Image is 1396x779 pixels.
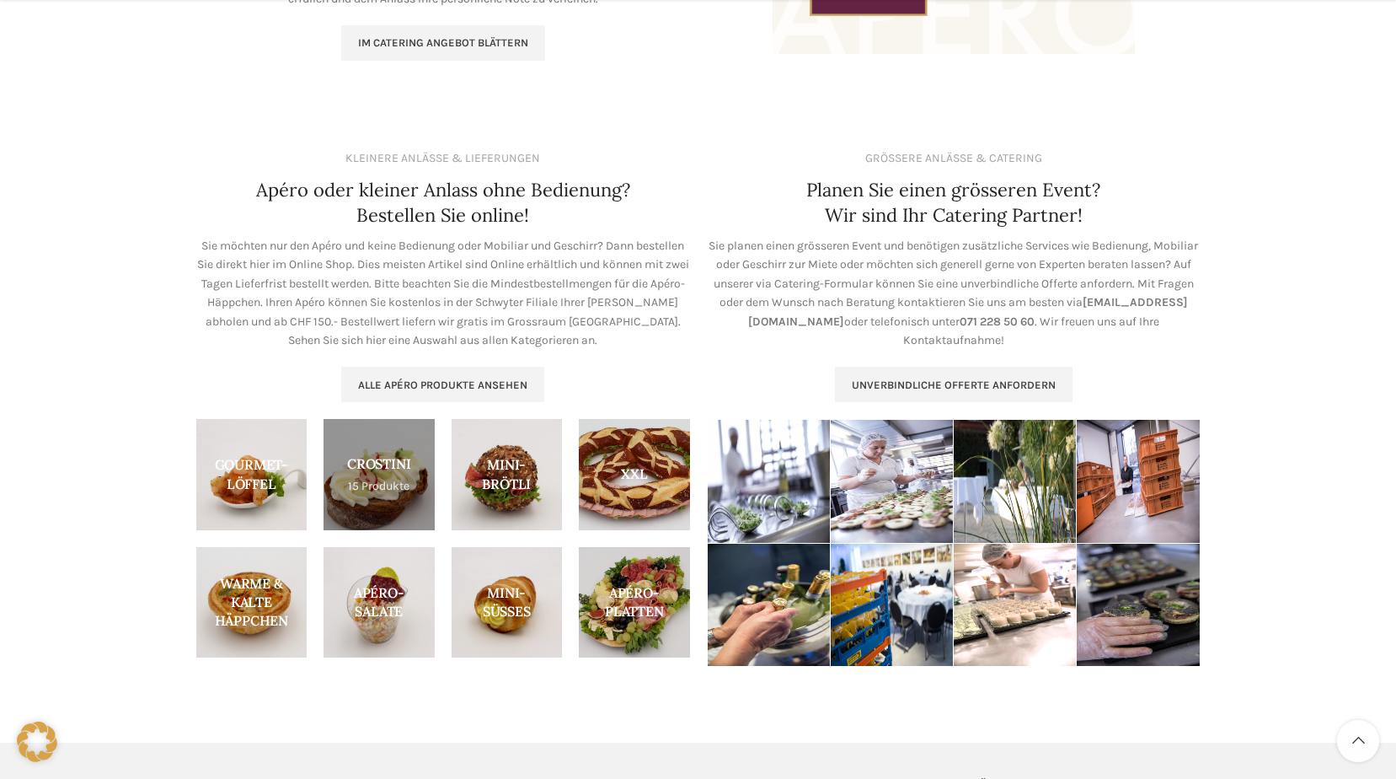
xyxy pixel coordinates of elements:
div: GRÖSSERE ANLÄSSE & CATERING [865,149,1042,168]
h4: Planen Sie einen grösseren Event? Wir sind Ihr Catering Partner! [806,177,1100,229]
span: Im Catering Angebot blättern [358,36,528,50]
span: 071 228 50 60 [960,314,1035,329]
a: Product category gourmet-loeffel [196,419,308,530]
a: Scroll to top button [1337,720,1379,762]
a: Product category crostini [324,419,435,530]
p: Sie möchten nur den Apéro und keine Bedienung oder Mobiliar und Geschirr? Dann bestellen Sie dire... [196,237,690,350]
img: Gourmet-Löffel werden vorbereitet [708,420,830,543]
a: Product category xxl [579,419,690,530]
span: Sie planen einen grösseren Event und benötigen zusätzliche Services wie Bedienung, Mobiliar oder ... [709,239,1198,309]
span: oder telefonisch unter [844,314,960,329]
a: Alle Apéro Produkte ansehen [341,367,544,402]
a: Product category mini-broetli [452,419,563,530]
a: Unverbindliche Offerte anfordern [835,367,1072,402]
img: Mini-Brötli [1077,543,1200,666]
span: Alle Apéro Produkte ansehen [358,379,527,392]
img: Mini-Desserts [954,543,1076,666]
span: [EMAIL_ADDRESS][DOMAIN_NAME] [748,295,1188,328]
img: Getränke mit Service [708,543,830,666]
a: Product category apero-salate [324,547,435,658]
a: Product category mini-suesses [452,547,563,658]
img: Mehrgang Dinner [831,543,953,666]
div: KLEINERE ANLÄSSE & LIEFERUNGEN [345,149,540,168]
span: Unverbindliche Offerte anfordern [852,379,1056,392]
img: Professionelle Lieferung [1077,420,1200,543]
a: Product category apero-platten [579,547,690,658]
img: Catering-Anlass draussen [954,420,1076,543]
a: Im Catering Angebot blättern [341,25,545,61]
img: Mini-Brötli in der Vorbereitung [831,420,953,543]
h4: Apéro oder kleiner Anlass ohne Bedienung? Bestellen Sie online! [256,177,630,229]
a: Product category haeppchen [196,547,308,658]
